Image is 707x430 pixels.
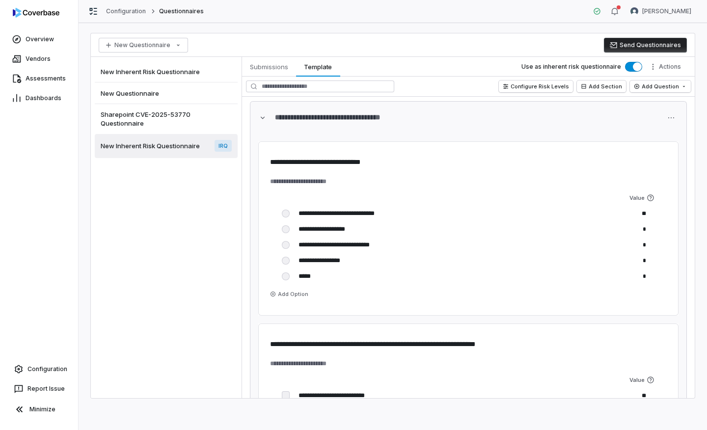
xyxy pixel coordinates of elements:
[604,38,687,53] button: Send Questionnaires
[101,110,232,128] span: Sharepoint CVE-2025-53770 Questionnaire
[266,288,312,300] button: Add Option
[630,7,638,15] img: Daniel Aranibar avatar
[101,67,200,76] span: New Inherent Risk Questionnaire
[300,60,336,73] span: Template
[95,104,238,134] a: Sharepoint CVE-2025-53770 Questionnaire
[95,134,238,158] a: New Inherent Risk QuestionnaireIRQ
[2,89,76,107] a: Dashboards
[99,38,188,53] button: New Questionnaire
[4,400,74,419] button: Minimize
[2,30,76,48] a: Overview
[4,380,74,398] button: Report Issue
[577,81,626,92] button: Add Section
[629,194,669,202] span: Value
[629,376,669,384] span: Value
[642,7,691,15] span: [PERSON_NAME]
[499,81,573,92] button: Configure Risk Levels
[2,70,76,87] a: Assessments
[625,4,697,19] button: Daniel Aranibar avatar[PERSON_NAME]
[13,8,59,18] img: logo-D7KZi-bG.svg
[630,81,691,92] button: Add Question
[95,82,238,104] a: New Questionnaire
[101,89,159,98] span: New Questionnaire
[246,60,292,73] span: Submissions
[159,7,204,15] span: Questionnaires
[215,140,232,152] span: IRQ
[101,141,200,150] span: New Inherent Risk Questionnaire
[521,63,621,71] label: Use as inherent risk questionnaire
[95,61,238,82] a: New Inherent Risk Questionnaire
[106,7,146,15] a: Configuration
[4,360,74,378] a: Configuration
[646,59,687,74] button: More actions
[2,50,76,68] a: Vendors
